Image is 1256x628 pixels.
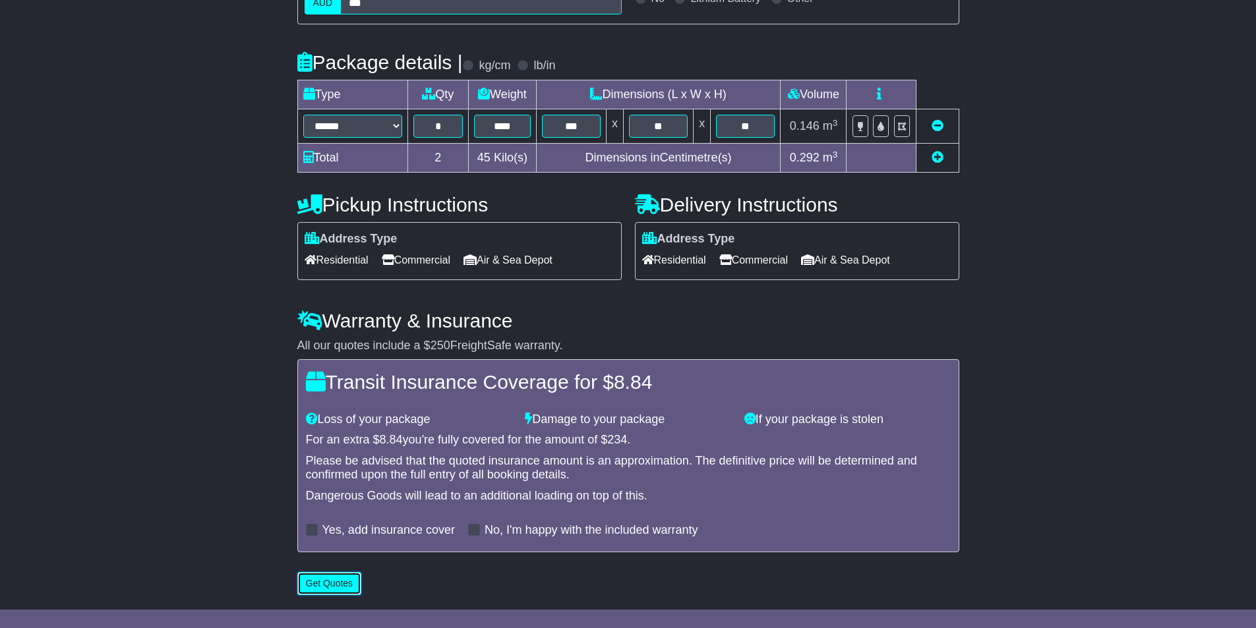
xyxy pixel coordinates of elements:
[932,151,943,164] a: Add new item
[781,80,847,109] td: Volume
[833,118,838,128] sup: 3
[738,413,957,427] div: If your package is stolen
[823,151,838,164] span: m
[790,119,820,132] span: 0.146
[407,144,469,173] td: 2
[464,250,553,270] span: Air & Sea Depot
[306,489,951,503] div: Dangerous Goods will lead to an additional loading on top of this.
[606,109,623,144] td: x
[479,59,510,73] label: kg/cm
[306,371,951,393] h4: Transit Insurance Coverage for $
[790,151,820,164] span: 0.292
[477,151,491,164] span: 45
[431,339,450,352] span: 250
[297,572,362,595] button: Get Quotes
[485,523,698,538] label: No, I'm happy with the included warranty
[614,371,652,393] span: 8.84
[297,310,959,331] h4: Warranty & Insurance
[719,250,788,270] span: Commercial
[306,454,951,482] div: Please be advised that the quoted insurance amount is an approximation. The definitive price will...
[297,194,622,215] h4: Pickup Instructions
[469,144,537,173] td: Kilo(s)
[518,413,738,427] div: Damage to your package
[297,51,463,73] h4: Package details |
[306,433,951,447] div: For an extra $ you're fully covered for the amount of $ .
[297,80,407,109] td: Type
[833,150,838,159] sup: 3
[642,232,735,246] label: Address Type
[635,194,959,215] h4: Delivery Instructions
[407,80,469,109] td: Qty
[801,250,890,270] span: Air & Sea Depot
[694,109,711,144] td: x
[297,144,407,173] td: Total
[932,119,943,132] a: Remove this item
[305,250,369,270] span: Residential
[607,433,627,446] span: 234
[469,80,537,109] td: Weight
[823,119,838,132] span: m
[322,523,455,538] label: Yes, add insurance cover
[536,144,781,173] td: Dimensions in Centimetre(s)
[533,59,555,73] label: lb/in
[642,250,706,270] span: Residential
[380,433,403,446] span: 8.84
[305,232,398,246] label: Address Type
[299,413,519,427] div: Loss of your package
[297,339,959,353] div: All our quotes include a $ FreightSafe warranty.
[536,80,781,109] td: Dimensions (L x W x H)
[382,250,450,270] span: Commercial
